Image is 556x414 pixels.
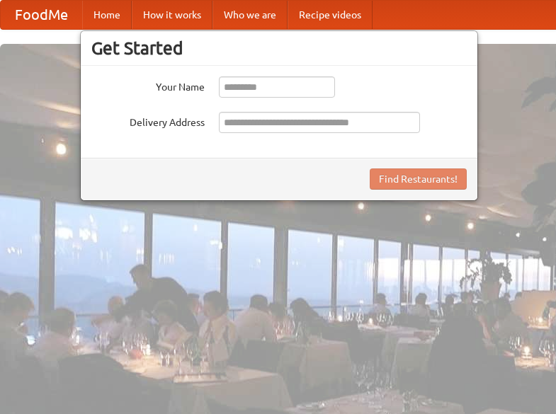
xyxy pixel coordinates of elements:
[132,1,212,29] a: How it works
[1,1,82,29] a: FoodMe
[370,168,467,190] button: Find Restaurants!
[91,112,205,130] label: Delivery Address
[91,76,205,94] label: Your Name
[212,1,288,29] a: Who we are
[82,1,132,29] a: Home
[91,38,467,59] h3: Get Started
[288,1,373,29] a: Recipe videos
